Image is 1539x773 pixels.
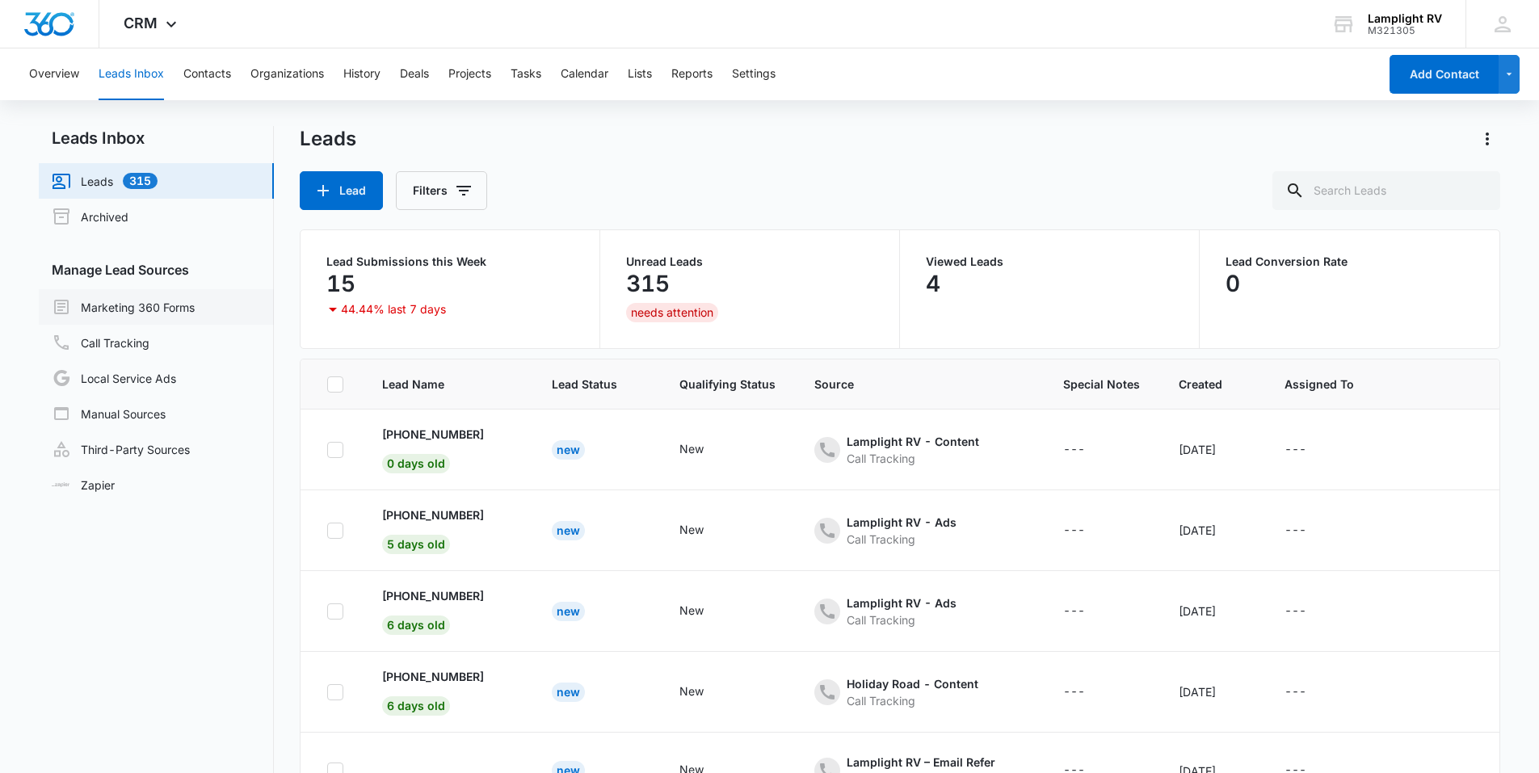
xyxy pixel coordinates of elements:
[671,48,713,100] button: Reports
[300,171,383,210] button: Lead
[679,376,776,393] span: Qualifying Status
[679,683,733,702] div: - - Select to Edit Field
[1368,12,1442,25] div: account name
[52,297,195,317] a: Marketing 360 Forms
[626,256,873,267] p: Unread Leads
[732,48,776,100] button: Settings
[300,127,356,151] h1: Leads
[679,440,733,460] div: - - Select to Edit Field
[382,668,484,685] p: [PHONE_NUMBER]
[1285,521,1306,540] div: ---
[552,376,617,393] span: Lead Status
[679,602,733,621] div: - - Select to Edit Field
[1285,683,1335,702] div: - - Select to Edit Field
[382,426,484,443] p: [PHONE_NUMBER]
[343,48,381,100] button: History
[29,48,79,100] button: Overview
[382,587,484,632] a: [PHONE_NUMBER]6 days old
[679,440,704,457] div: New
[400,48,429,100] button: Deals
[382,506,484,523] p: [PHONE_NUMBER]
[39,126,274,150] h2: Leads Inbox
[1063,521,1114,540] div: - - Select to Edit Field
[552,604,585,618] a: New
[847,675,978,692] div: Holiday Road - Content
[124,15,158,32] span: CRM
[847,514,957,531] div: Lamplight RV - Ads
[99,48,164,100] button: Leads Inbox
[814,376,1001,393] span: Source
[1226,271,1240,296] p: 0
[1063,440,1085,460] div: ---
[847,594,957,611] div: Lamplight RV - Ads
[1285,376,1354,393] span: Assigned To
[552,523,585,537] a: New
[1063,602,1114,621] div: - - Select to Edit Field
[1285,521,1335,540] div: - - Select to Edit Field
[552,521,585,540] div: New
[847,611,957,628] div: Call Tracking
[679,521,704,538] div: New
[39,260,274,279] h3: Manage Lead Sources
[679,521,733,540] div: - - Select to Edit Field
[1226,256,1474,267] p: Lead Conversion Rate
[847,433,979,450] div: Lamplight RV - Content
[511,48,541,100] button: Tasks
[552,683,585,702] div: New
[847,754,995,771] div: Lamplight RV – Email Refer
[561,48,608,100] button: Calendar
[52,477,115,494] a: Zapier
[926,271,940,296] p: 4
[847,692,978,709] div: Call Tracking
[382,668,513,716] div: - - Select to Edit Field
[382,668,484,712] a: [PHONE_NUMBER]6 days old
[626,303,718,322] div: needs attention
[52,439,190,459] a: Third-Party Sources
[1179,376,1222,393] span: Created
[326,271,355,296] p: 15
[1285,602,1306,621] div: ---
[1368,25,1442,36] div: account id
[52,404,166,423] a: Manual Sources
[396,171,487,210] button: Filters
[679,683,704,699] div: New
[847,531,957,548] div: Call Tracking
[552,685,585,699] a: New
[382,615,450,635] span: 6 days old
[814,514,986,548] div: - - Select to Edit Field
[382,454,450,473] span: 0 days old
[382,587,513,635] div: - - Select to Edit Field
[926,256,1173,267] p: Viewed Leads
[52,333,149,352] a: Call Tracking
[1285,683,1306,702] div: ---
[382,696,450,716] span: 6 days old
[1063,376,1140,393] span: Special Notes
[552,440,585,460] div: New
[1063,602,1085,621] div: ---
[183,48,231,100] button: Contacts
[1179,683,1246,700] div: [DATE]
[382,376,490,393] span: Lead Name
[814,675,1007,709] div: - - Select to Edit Field
[628,48,652,100] button: Lists
[1179,441,1246,458] div: [DATE]
[1390,55,1499,94] button: Add Contact
[1272,171,1500,210] input: Search Leads
[1285,440,1306,460] div: ---
[1063,683,1085,702] div: ---
[552,602,585,621] div: New
[326,256,574,267] p: Lead Submissions this Week
[382,426,484,470] a: [PHONE_NUMBER]0 days old
[1063,440,1114,460] div: - - Select to Edit Field
[1179,522,1246,539] div: [DATE]
[1285,440,1335,460] div: - - Select to Edit Field
[52,207,128,226] a: Archived
[341,304,446,315] p: 44.44% last 7 days
[814,594,986,628] div: - - Select to Edit Field
[1063,683,1114,702] div: - - Select to Edit Field
[382,535,450,554] span: 5 days old
[552,443,585,456] a: New
[1179,603,1246,620] div: [DATE]
[250,48,324,100] button: Organizations
[382,506,513,554] div: - - Select to Edit Field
